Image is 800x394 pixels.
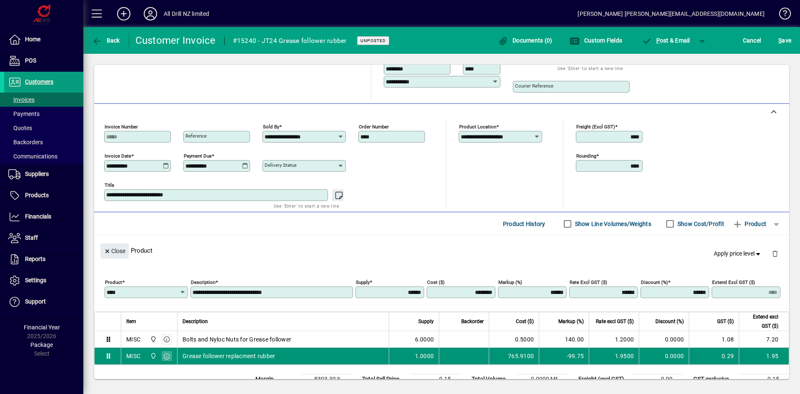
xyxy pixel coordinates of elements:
mat-label: Reference [185,133,207,139]
a: Payments [4,107,83,121]
span: Customers [25,78,53,85]
span: Package [30,341,53,348]
span: Cancel [743,34,761,47]
span: Backorder [461,317,484,326]
a: POS [4,50,83,71]
a: Quotes [4,121,83,135]
span: Back [92,37,120,44]
button: Custom Fields [567,33,624,48]
button: Close [100,243,129,258]
mat-hint: Use 'Enter' to start a new line [274,201,339,211]
mat-label: Title [105,182,114,188]
span: ave [778,34,791,47]
mat-label: Payment due [184,153,212,159]
div: [PERSON_NAME] [PERSON_NAME][EMAIL_ADDRESS][DOMAIN_NAME] [577,7,765,20]
td: 7.20 [739,331,789,348]
app-page-header-button: Delete [765,250,785,257]
a: Home [4,29,83,50]
div: 1.2000 [594,335,634,344]
div: #15240 - JT24 Grease follower rubber [233,34,347,48]
span: P [656,37,660,44]
mat-label: Sold by [263,124,279,130]
span: Bolts and Nyloc Nuts for Grease follower [182,335,291,344]
span: Extend excl GST ($) [744,312,778,331]
span: Close [104,244,125,258]
span: Documents (0) [498,37,552,44]
div: Customer Invoice [135,34,216,47]
span: GST ($) [717,317,734,326]
button: Product History [500,216,549,231]
div: 1.9500 [594,352,634,360]
td: 140.00 [539,331,589,348]
td: 1.95 [739,348,789,364]
span: Unposted [360,38,386,43]
a: Support [4,291,83,312]
td: Margin [251,374,301,384]
span: Home [25,36,40,43]
span: ost & Email [642,37,690,44]
mat-label: Order number [359,124,389,130]
span: Cost ($) [516,317,534,326]
span: Financial Year [24,324,60,331]
span: Discount (%) [655,317,684,326]
button: Back [90,33,122,48]
span: Support [25,298,46,305]
span: Grease follower replacment rubber [182,352,275,360]
mat-label: Freight (excl GST) [576,124,615,130]
mat-label: Invoice number [105,124,138,130]
mat-label: Invoice date [105,153,131,159]
mat-label: Extend excl GST ($) [712,279,755,285]
mat-label: Markup (%) [498,279,522,285]
td: Total Sell Price [358,374,411,384]
span: Description [182,317,208,326]
span: Product [732,217,766,231]
a: Knowledge Base [773,2,790,29]
span: All Drill NZ Limited [148,351,157,361]
td: -8303.39 % [301,374,351,384]
span: Apply price level [714,249,762,258]
span: 6.0000 [415,335,434,344]
span: Backorders [8,139,43,146]
td: 0.00 [632,374,682,384]
span: Rate excl GST ($) [596,317,634,326]
span: Staff [25,234,38,241]
a: Invoices [4,93,83,107]
td: 9.15 [739,374,789,384]
div: MISC [126,352,140,360]
label: Show Line Volumes/Weights [573,220,651,228]
span: Reports [25,256,45,262]
td: Total Volume [467,374,517,384]
span: 1.0000 [415,352,434,360]
mat-label: Product location [459,124,496,130]
span: All Drill NZ Limited [148,335,157,344]
a: Products [4,185,83,206]
button: Cancel [741,33,763,48]
div: All Drill NZ limited [164,7,210,20]
button: Profile [137,6,164,21]
td: 0.29 [689,348,739,364]
mat-label: Discount (%) [641,279,668,285]
span: Financials [25,213,51,220]
td: -99.75 [539,348,589,364]
span: Invoices [8,96,35,103]
td: 0.0000 M³ [517,374,567,384]
span: Quotes [8,125,32,131]
span: Markup (%) [558,317,584,326]
button: Apply price level [710,246,765,261]
button: Post & Email [637,33,694,48]
mat-label: Rounding [576,153,596,159]
button: Delete [765,243,785,264]
mat-label: Description [191,279,215,285]
mat-label: Product [105,279,122,285]
button: Product [728,216,770,231]
span: Settings [25,277,46,284]
div: Product [94,235,789,266]
a: Reports [4,249,83,270]
td: 0.0000 [639,331,689,348]
td: 0.0000 [639,348,689,364]
span: Suppliers [25,171,49,177]
mat-hint: Use 'Enter' to start a new line [557,63,623,73]
td: GST exclusive [689,374,739,384]
mat-label: Delivery status [265,162,297,168]
a: Communications [4,149,83,163]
